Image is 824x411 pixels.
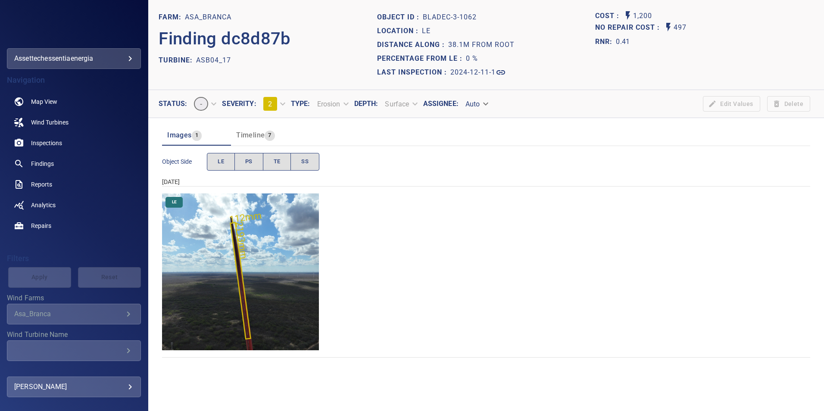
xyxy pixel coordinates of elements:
span: 7 [265,131,275,140]
p: 0 % [466,53,478,64]
h1: No Repair Cost : [595,24,663,32]
p: Location : [377,26,422,36]
span: Images [167,131,191,139]
p: Finding dc8d87b [159,26,290,52]
svg: Auto Cost [623,10,633,21]
span: Analytics [31,201,56,209]
p: 0.41 [616,37,630,47]
span: The ratio of the additional incurred cost of repair in 1 year and the cost of repairing today. Fi... [595,35,630,49]
h4: Filters [7,254,141,263]
a: findings noActive [7,153,141,174]
h1: RNR: [595,37,616,47]
div: assettechessentiaenergia [7,48,141,69]
h1: Cost : [595,12,623,20]
span: Repairs [31,221,51,230]
span: TE [274,157,281,167]
a: 2024-12-11-1 [450,67,506,78]
label: Assignee : [423,100,459,107]
span: Wind Turbines [31,118,69,127]
div: - [187,93,222,114]
h4: Navigation [7,76,141,84]
span: PS [245,157,253,167]
div: Wind Farms [7,304,141,324]
label: Wind Turbine Name [7,331,141,338]
span: LE [167,199,182,205]
p: TURBINE: [159,55,196,65]
a: inspections noActive [7,133,141,153]
a: windturbines noActive [7,112,141,133]
label: Depth : [354,100,378,107]
div: [DATE] [162,177,810,186]
p: Object ID : [377,12,423,22]
span: Inspections [31,139,62,147]
p: bladeC-3-1062 [423,12,477,22]
div: 2 [256,93,291,114]
div: [PERSON_NAME] [14,380,134,394]
div: Asa_Branca [14,310,123,318]
span: Findings [31,159,54,168]
button: TE [263,153,291,171]
span: Projected additional costs incurred by waiting 1 year to repair. This is a function of possible i... [595,22,663,34]
span: Timeline [236,131,265,139]
p: LE [422,26,431,36]
svg: Auto No Repair Cost [663,22,674,32]
span: LE [218,157,224,167]
div: Auto [459,97,494,112]
div: Wind Turbine Name [7,340,141,361]
p: FARM: [159,12,185,22]
span: Reports [31,180,52,189]
span: SS [301,157,309,167]
span: The base labour and equipment costs to repair the finding. Does not include the loss of productio... [595,10,623,22]
span: Map View [31,97,57,106]
a: map noActive [7,91,141,112]
button: LE [207,153,235,171]
p: Distance along : [377,40,448,50]
label: Wind Farms [7,295,141,302]
span: 2 [268,100,272,108]
label: Severity : [222,100,256,107]
span: - [195,100,207,108]
p: 38.1m from root [448,40,515,50]
div: Surface [378,97,423,112]
p: 497 [674,22,687,34]
span: Object Side [162,157,207,166]
label: Type : [291,100,310,107]
p: Last Inspection : [377,67,450,78]
a: analytics noActive [7,195,141,215]
p: 1,200 [633,10,652,22]
label: Status : [159,100,187,107]
button: PS [234,153,263,171]
a: repairs noActive [7,215,141,236]
p: ASB04_17 [196,55,231,65]
div: Erosion [310,97,354,112]
img: assettechessentiaenergia-logo [31,17,117,34]
div: objectSide [207,153,319,171]
span: 1 [192,131,202,140]
p: Percentage from LE : [377,53,466,64]
div: assettechessentiaenergia [14,52,134,65]
p: Asa_Branca [185,12,231,22]
a: reports noActive [7,174,141,195]
p: 2024-12-11-1 [450,67,496,78]
img: Asa_Branca/ASB04_17/2024-12-11-1/2024-12-11-3/image131wp131.jpg [162,193,319,350]
button: SS [290,153,319,171]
